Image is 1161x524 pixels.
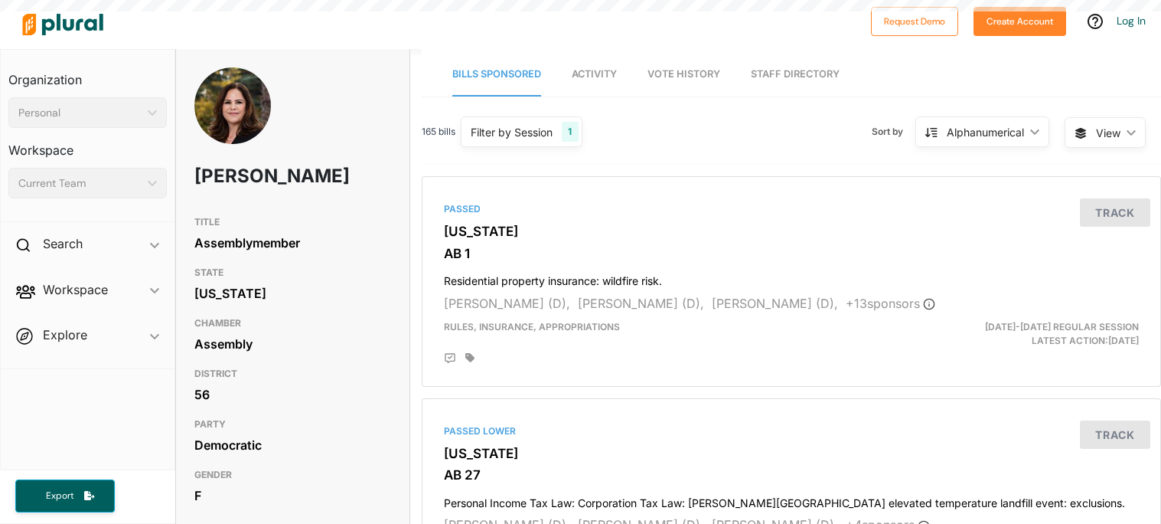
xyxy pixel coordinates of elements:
[444,267,1139,288] h4: Residential property insurance: wildfire risk.
[194,415,391,434] h3: PARTY
[712,296,838,311] span: [PERSON_NAME] (D),
[444,224,1139,239] h3: [US_STATE]
[194,153,312,199] h1: [PERSON_NAME]
[1080,421,1150,449] button: Track
[444,321,620,332] span: Rules, Insurance, Appropriations
[572,53,617,97] a: Activity
[18,105,142,121] div: Personal
[194,264,391,282] h3: STATE
[911,320,1150,348] div: Latest Action: [DATE]
[444,202,1139,216] div: Passed
[194,213,391,231] h3: TITLE
[422,125,455,139] span: 165 bills
[444,424,1139,438] div: Passed Lower
[35,490,84,503] span: Export
[872,125,915,139] span: Sort by
[647,68,720,80] span: Vote History
[871,12,958,28] a: Request Demo
[471,124,553,140] div: Filter by Session
[985,321,1139,332] span: [DATE]-[DATE] Regular Session
[1080,198,1150,227] button: Track
[452,53,541,97] a: Bills Sponsored
[194,434,391,457] div: Democratic
[465,352,475,363] div: Add tags
[194,466,391,484] h3: GENDER
[1096,125,1120,141] span: View
[562,122,578,142] div: 1
[444,490,1139,510] h4: Personal Income Tax Law: Corporation Tax Law: [PERSON_NAME][GEOGRAPHIC_DATA] elevated temperature...
[8,128,167,162] h3: Workspace
[871,7,958,36] button: Request Demo
[444,446,1139,461] h3: [US_STATE]
[8,57,167,91] h3: Organization
[444,352,456,365] div: Add Position Statement
[15,480,115,513] button: Export
[194,484,391,507] div: F
[452,68,541,80] span: Bills Sponsored
[18,175,142,192] div: Current Team
[572,68,617,80] span: Activity
[647,53,720,97] a: Vote History
[751,53,840,97] a: Staff Directory
[194,365,391,383] h3: DISTRICT
[578,296,704,311] span: [PERSON_NAME] (D),
[973,12,1066,28] a: Create Account
[846,296,935,311] span: + 13 sponsor s
[194,67,271,163] img: Headshot of Lisa Calderon
[947,124,1024,140] div: Alphanumerical
[1117,14,1146,28] a: Log In
[444,296,570,311] span: [PERSON_NAME] (D),
[194,332,391,355] div: Assembly
[194,231,391,254] div: Assemblymember
[973,7,1066,36] button: Create Account
[43,235,83,252] h2: Search
[194,314,391,332] h3: CHAMBER
[444,246,1139,261] h3: AB 1
[194,282,391,305] div: [US_STATE]
[444,467,1139,483] h3: AB 27
[194,383,391,406] div: 56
